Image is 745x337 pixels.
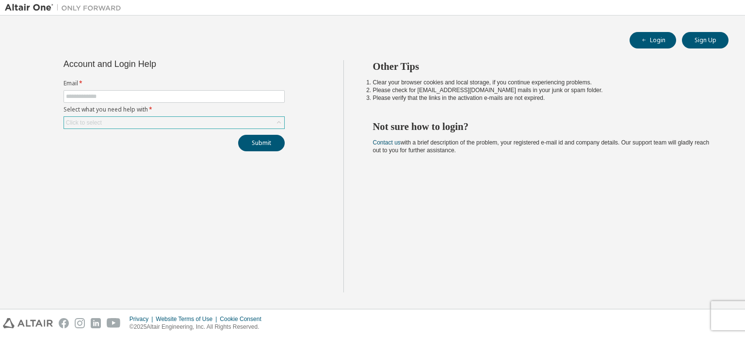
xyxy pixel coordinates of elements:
[373,86,712,94] li: Please check for [EMAIL_ADDRESS][DOMAIN_NAME] mails in your junk or spam folder.
[630,32,676,48] button: Login
[64,80,285,87] label: Email
[373,60,712,73] h2: Other Tips
[5,3,126,13] img: Altair One
[107,318,121,328] img: youtube.svg
[373,139,710,154] span: with a brief description of the problem, your registered e-mail id and company details. Our suppo...
[64,60,241,68] div: Account and Login Help
[130,323,267,331] p: © 2025 Altair Engineering, Inc. All Rights Reserved.
[238,135,285,151] button: Submit
[3,318,53,328] img: altair_logo.svg
[64,117,284,128] div: Click to select
[59,318,69,328] img: facebook.svg
[682,32,729,48] button: Sign Up
[75,318,85,328] img: instagram.svg
[91,318,101,328] img: linkedin.svg
[64,106,285,113] label: Select what you need help with
[156,315,220,323] div: Website Terms of Use
[373,139,401,146] a: Contact us
[220,315,267,323] div: Cookie Consent
[373,79,712,86] li: Clear your browser cookies and local storage, if you continue experiencing problems.
[373,94,712,102] li: Please verify that the links in the activation e-mails are not expired.
[130,315,156,323] div: Privacy
[373,120,712,133] h2: Not sure how to login?
[66,119,102,127] div: Click to select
